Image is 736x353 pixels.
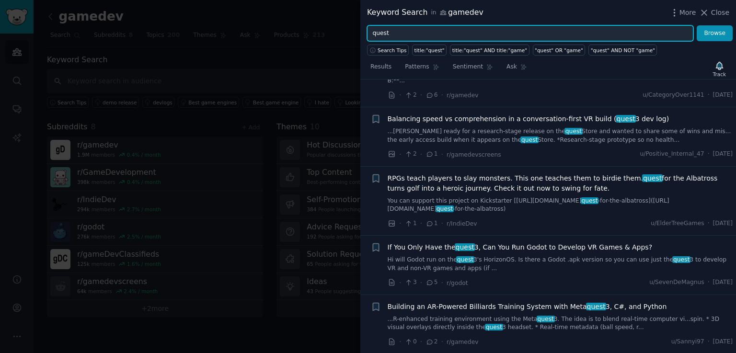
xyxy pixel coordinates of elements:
a: title:"quest" [412,45,447,56]
div: "quest" AND NOT "game" [591,47,655,54]
span: quest [456,256,474,263]
span: r/godot [447,280,468,286]
span: quest [581,197,599,204]
span: [DATE] [713,338,733,346]
span: Close [711,8,729,18]
span: 0 [404,338,416,346]
a: Hi will Godot run on thequest3's HorizonOS. Is there a Godot .apk version so you can use just the... [388,256,733,273]
span: r/gamedev [447,339,478,345]
span: · [420,337,422,347]
a: Sentiment [449,59,496,79]
span: r/gamedevscreens [447,151,501,158]
span: · [399,90,401,100]
span: [DATE] [713,91,733,100]
span: Search Tips [378,47,407,54]
span: Results [370,63,391,71]
span: [DATE] [713,219,733,228]
a: You can support this project on Kickstarter [[URL][DOMAIN_NAME]quest-for-the-albatross]([URL][DOM... [388,197,733,214]
button: Close [699,8,729,18]
a: RPGs teach players to slay monsters. This one teaches them to birdie them.questfor the Albatross ... [388,173,733,194]
span: · [708,150,710,159]
span: 1 [425,219,437,228]
a: "quest" AND NOT "game" [588,45,657,56]
span: quest [520,137,539,143]
span: 2 [404,91,416,100]
span: If You Only Have the 3, Can You Run Godot to Develop VR Games & Apps? [388,242,653,252]
a: Balancing speed vs comprehension in a conversation-first VR build (quest3 dev log) [388,114,669,124]
span: quest [616,115,636,123]
span: [DATE] [713,150,733,159]
input: Try a keyword related to your business [367,25,693,42]
span: u/Sannyi97 [671,338,704,346]
span: quest [485,324,503,330]
span: · [399,337,401,347]
span: in [431,9,436,17]
a: If You Only Have thequest3, Can You Run Godot to Develop VR Games & Apps? [388,242,653,252]
span: quest [455,243,475,251]
span: u/CategoryOver1141 [643,91,704,100]
span: · [420,149,422,159]
span: r/gamedev [447,92,478,99]
a: Ask [503,59,530,79]
span: u/Positive_Internal_47 [640,150,704,159]
button: Browse [697,25,733,42]
span: · [420,90,422,100]
span: u/ElderTreeGames [651,219,704,228]
span: Building an AR-Powered Billiards Training System with Meta 3, C#, and Python [388,302,667,312]
span: Ask [506,63,517,71]
span: More [679,8,696,18]
div: Keyword Search gamedev [367,7,483,19]
a: Results [367,59,395,79]
span: · [399,149,401,159]
span: r/IndieDev [447,220,477,227]
span: · [441,337,443,347]
div: Track [713,71,726,78]
span: Sentiment [453,63,483,71]
a: Building an AR-Powered Billiards Training System with Metaquest3, C#, and Python [388,302,667,312]
span: · [441,90,443,100]
span: quest [564,128,583,135]
span: 3 [404,278,416,287]
span: quest [586,303,607,310]
span: · [708,219,710,228]
span: 1 [425,150,437,159]
div: title:"quest" [414,47,445,54]
span: · [399,218,401,228]
a: Patterns [402,59,442,79]
span: quest [436,205,454,212]
span: 2 [404,150,416,159]
span: · [441,278,443,288]
div: "quest" OR "game" [535,47,583,54]
a: ...R-enhanced training environment using the Metaquest3. The idea is to blend real-time computer ... [388,315,733,332]
button: More [669,8,696,18]
span: · [441,218,443,228]
span: Patterns [405,63,429,71]
span: u/SevenDeMagnus [649,278,704,287]
span: Balancing speed vs comprehension in a conversation-first VR build ( 3 dev log) [388,114,669,124]
span: · [420,278,422,288]
button: Track [710,59,729,79]
span: · [441,149,443,159]
span: 5 [425,278,437,287]
span: quest [537,316,555,322]
span: 6 [425,91,437,100]
span: · [420,218,422,228]
span: · [708,278,710,287]
span: · [399,278,401,288]
span: · [708,338,710,346]
a: title:"quest" AND title:"game" [450,45,529,56]
span: [DATE] [713,278,733,287]
span: RPGs teach players to slay monsters. This one teaches them to birdie them. for the Albatross turn... [388,173,733,194]
span: 1 [404,219,416,228]
button: Search Tips [367,45,409,56]
span: quest [642,174,663,182]
span: · [708,91,710,100]
span: 2 [425,338,437,346]
span: quest [672,256,690,263]
a: ...[PERSON_NAME] ready for a research-stage release on thequestStore and wanted to share some of ... [388,127,733,144]
div: title:"quest" AND title:"game" [452,47,527,54]
a: "quest" OR "game" [533,45,586,56]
